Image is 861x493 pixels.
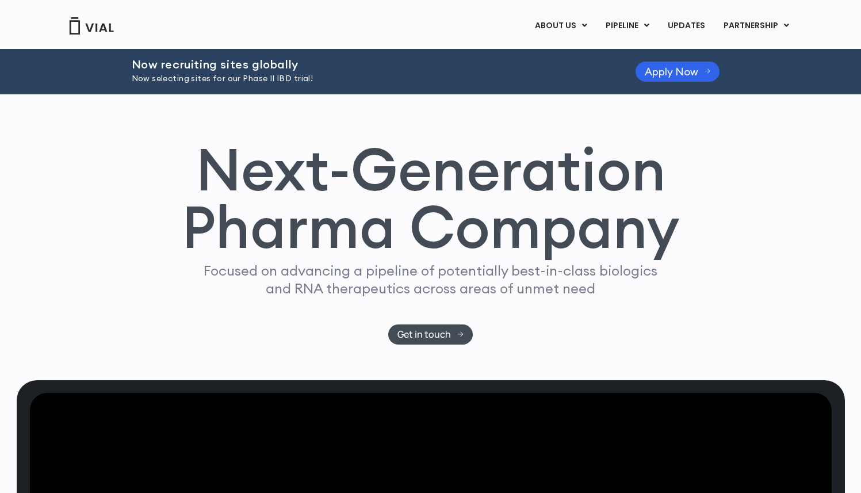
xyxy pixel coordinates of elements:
[388,324,473,345] a: Get in touch
[714,16,798,36] a: PARTNERSHIPMenu Toggle
[182,140,680,257] h1: Next-Generation Pharma Company
[645,67,698,76] span: Apply Now
[68,17,114,35] img: Vial Logo
[659,16,714,36] a: UPDATES
[596,16,658,36] a: PIPELINEMenu Toggle
[526,16,596,36] a: ABOUT USMenu Toggle
[199,262,663,297] p: Focused on advancing a pipeline of potentially best-in-class biologics and RNA therapeutics acros...
[636,62,720,82] a: Apply Now
[132,72,607,85] p: Now selecting sites for our Phase II IBD trial!
[132,58,607,71] h2: Now recruiting sites globally
[397,330,451,339] span: Get in touch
